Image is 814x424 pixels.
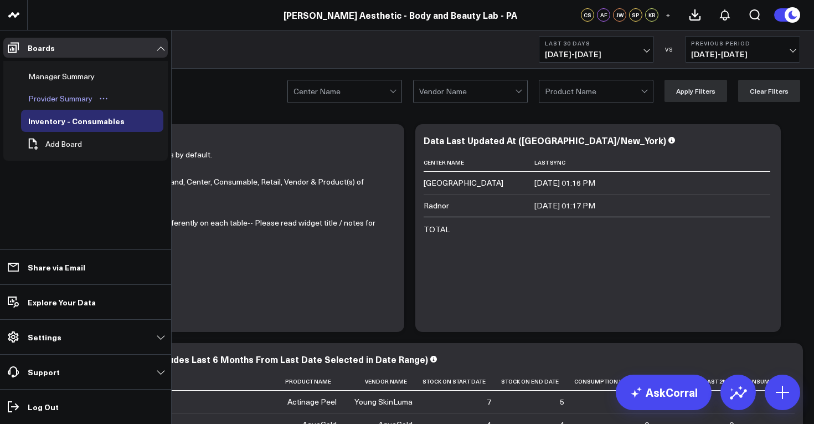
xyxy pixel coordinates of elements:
[21,65,119,88] a: Manager SummaryOpen board menu
[28,367,60,376] p: Support
[424,177,503,188] div: [GEOGRAPHIC_DATA]
[424,224,450,235] div: TOTAL
[487,396,491,407] div: 7
[424,134,666,146] div: Data Last Updated At ([GEOGRAPHIC_DATA]/New_York)
[424,154,534,172] th: Center Name
[284,9,517,21] a: [PERSON_NAME] Aesthetic - Body and Beauty Lab - PA
[661,8,674,22] button: +
[25,70,97,83] div: Manager Summary
[45,140,82,149] span: Add Board
[47,148,396,321] div: Each table will ONLY show 500 rows by default.
[613,8,626,22] div: JW
[545,50,648,59] span: [DATE] - [DATE]
[158,372,347,391] th: Product Name
[545,40,648,47] b: Last 30 Days
[28,333,61,341] p: Settings
[47,175,388,202] p: Use filters to narrow down to the Brand, Center, Consumable, Retail, Vendor & Product(s) of inter...
[47,216,388,243] p: Date range selector may behave differently on each table-- Please read widget title / notes for m...
[534,200,595,211] div: [DATE] 01:17 PM
[423,372,501,391] th: Stock On Start Date
[685,36,800,63] button: Previous Period[DATE]-[DATE]
[3,397,168,417] a: Log Out
[539,36,654,63] button: Last 30 Days[DATE]-[DATE]
[25,114,127,127] div: Inventory - Consumables
[691,40,794,47] b: Previous Period
[560,396,564,407] div: 5
[95,94,112,103] button: Open board menu
[354,396,413,407] div: Young SkinLuma
[597,8,610,22] div: AF
[21,110,148,132] a: Inventory - ConsumablesOpen board menu
[666,11,671,19] span: +
[645,8,658,22] div: KB
[574,372,659,391] th: Consumption Last 1m
[691,50,794,59] span: [DATE] - [DATE]
[25,92,95,105] div: Provider Summary
[501,372,574,391] th: Stock On End Date
[47,353,428,365] div: Historical Consumption (Includes Last 6 Months From Last Date Selected in Date Range)
[347,372,423,391] th: Vendor Name
[581,8,594,22] div: CS
[659,372,744,391] th: Consumption Last 2m
[534,154,770,172] th: Last Sync
[21,88,116,110] a: Provider SummaryOpen board menu
[660,46,679,53] div: VS
[738,80,800,102] button: Clear Filters
[28,298,96,306] p: Explore Your Data
[616,375,712,410] a: AskCorral
[534,177,595,188] div: [DATE] 01:16 PM
[664,80,727,102] button: Apply Filters
[28,402,59,411] p: Log Out
[629,8,642,22] div: SP
[28,263,85,272] p: Share via Email
[287,396,337,407] div: Actinage Peel
[28,43,55,52] p: Boards
[424,200,449,211] div: Radnor
[21,132,87,156] button: Add Board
